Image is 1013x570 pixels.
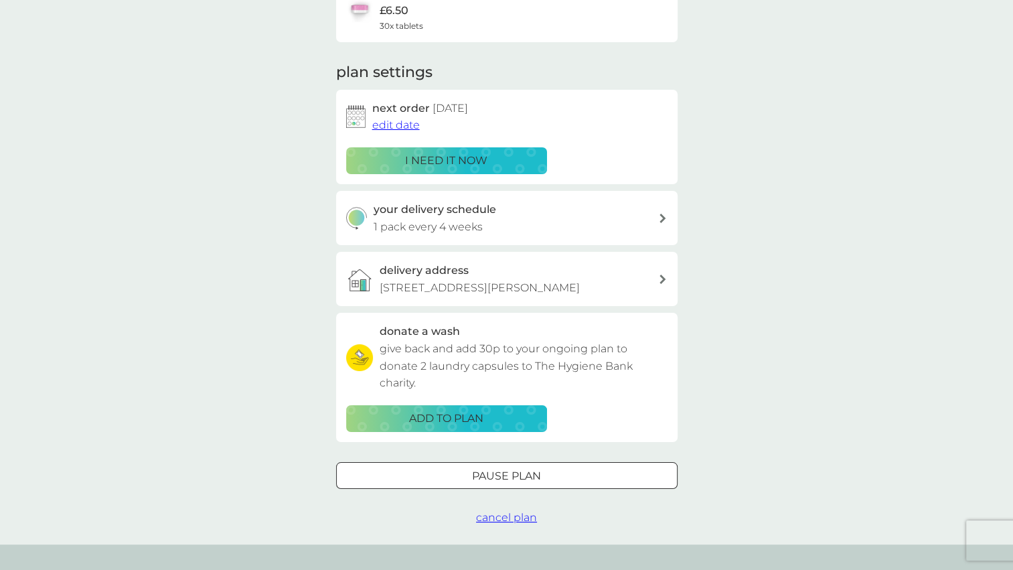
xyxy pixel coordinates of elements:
span: [DATE] [433,102,468,115]
button: Pause plan [336,462,678,489]
p: i need it now [405,152,487,169]
p: give back and add 30p to your ongoing plan to donate 2 laundry capsules to The Hygiene Bank charity. [380,340,668,392]
span: cancel plan [476,511,537,524]
h2: plan settings [336,62,433,83]
h3: donate a wash [380,323,460,340]
button: edit date [372,117,420,134]
p: Pause plan [472,468,541,485]
p: [STREET_ADDRESS][PERSON_NAME] [380,279,580,297]
button: cancel plan [476,509,537,526]
button: your delivery schedule1 pack every 4 weeks [336,191,678,245]
span: edit date [372,119,420,131]
button: ADD TO PLAN [346,405,547,432]
h3: delivery address [380,262,469,279]
span: 30x tablets [380,19,423,32]
a: delivery address[STREET_ADDRESS][PERSON_NAME] [336,252,678,306]
h3: your delivery schedule [374,201,496,218]
p: £6.50 [380,2,408,19]
p: 1 pack every 4 weeks [374,218,483,236]
button: i need it now [346,147,547,174]
h2: next order [372,100,468,117]
p: ADD TO PLAN [409,410,483,427]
